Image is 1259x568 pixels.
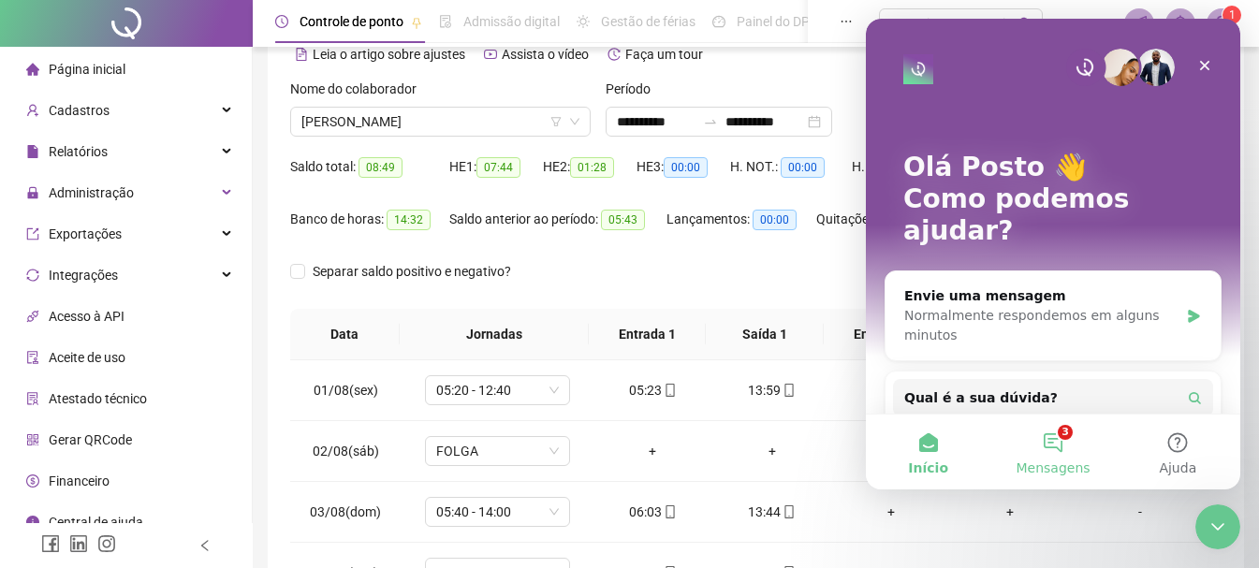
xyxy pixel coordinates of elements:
span: 00:00 [753,210,797,230]
div: + [846,502,935,522]
span: 14:32 [387,210,431,230]
div: 13:44 [727,502,816,522]
span: 05:20 - 12:40 [436,376,559,404]
div: HE 3: [637,156,730,178]
span: export [26,227,39,240]
div: + [846,441,935,461]
div: H. TRAB.: [852,156,983,178]
span: facebook [41,534,60,553]
span: Admissão digital [463,14,560,29]
span: dollar [26,474,39,488]
div: HE 2: [543,156,637,178]
span: linkedin [69,534,88,553]
span: 05:40 - 14:00 [436,498,559,526]
div: H. NOT.: [730,156,852,178]
span: Acesso à API [49,309,124,324]
span: search [1018,17,1032,31]
span: Exportações [49,226,122,241]
th: Saída 1 [706,309,823,360]
span: mobile [781,505,796,518]
span: mobile [781,384,796,397]
label: Período [606,79,663,99]
span: WILLIAM RIBEIRO SOARES [301,108,579,136]
span: file-done [439,15,452,28]
div: Quitações: [816,209,947,230]
span: Assista o vídeo [502,47,589,62]
span: Relatórios [49,144,108,159]
span: 03/08(dom) [310,504,381,519]
span: 07:44 [476,157,520,178]
span: home [26,63,39,76]
span: Leia o artigo sobre ajustes [313,47,465,62]
th: Data [290,309,400,360]
span: user-add [26,104,39,117]
span: audit [26,351,39,364]
iframe: Intercom live chat [1195,504,1240,549]
th: Entrada 2 [824,309,941,360]
span: Posto Veja LTDA [1054,13,1113,34]
div: + [608,441,697,461]
label: Nome do colaborador [290,79,429,99]
th: Entrada 1 [589,309,706,360]
div: Saldo total: [290,156,449,178]
div: Lançamentos: [666,209,816,230]
span: pushpin [411,17,422,28]
span: swap-right [703,114,718,129]
span: instagram [97,534,116,553]
span: 05:43 [601,210,645,230]
span: left [198,539,212,552]
span: 1 [1229,8,1236,22]
span: qrcode [26,433,39,446]
span: down [569,116,580,127]
span: mobile [662,384,677,397]
span: mobile [662,505,677,518]
span: history [608,48,621,61]
span: bell [1172,15,1189,32]
span: Gestão de férias [601,14,695,29]
span: info-circle [26,516,39,529]
span: file-text [295,48,308,61]
span: Controle de ponto [300,14,403,29]
div: + [966,502,1055,522]
span: solution [26,392,39,405]
span: dashboard [712,15,725,28]
div: + [846,380,935,401]
span: Atestado técnico [49,391,147,406]
th: Jornadas [400,309,589,360]
span: youtube [484,48,497,61]
span: file [26,145,39,158]
span: 00:00 [781,157,825,178]
span: Integrações [49,268,118,283]
div: Banco de horas: [290,209,449,230]
span: api [26,310,39,323]
span: 01:28 [570,157,614,178]
span: sun [577,15,590,28]
span: notification [1131,15,1148,32]
span: Gerar QRCode [49,432,132,447]
iframe: Intercom live chat [866,19,1240,489]
span: 00:00 [664,157,708,178]
span: clock-circle [275,15,288,28]
span: Painel do DP [737,14,810,29]
span: Faça um tour [625,47,703,62]
span: Página inicial [49,62,125,77]
span: sync [26,269,39,282]
div: 06:03 [608,502,697,522]
span: Central de ajuda [49,515,143,530]
div: 05:23 [608,380,697,401]
span: Cadastros [49,103,110,118]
